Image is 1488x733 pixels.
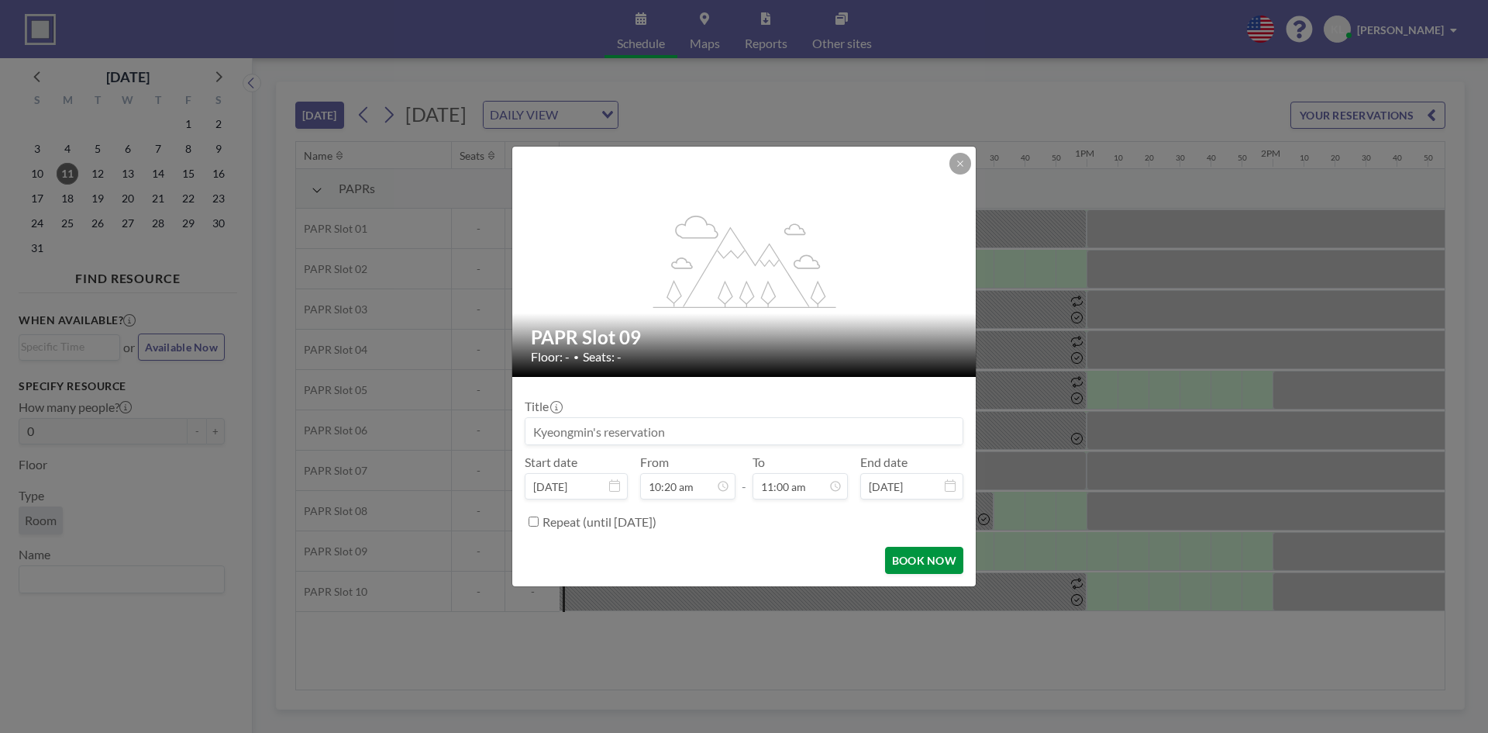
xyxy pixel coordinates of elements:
[753,455,765,470] label: To
[525,418,963,444] input: Kyeongmin's reservation
[653,214,836,307] g: flex-grow: 1.2;
[531,349,570,365] span: Floor: -
[542,514,656,530] label: Repeat (until [DATE])
[885,547,963,574] button: BOOK NOW
[583,349,622,365] span: Seats: -
[525,455,577,470] label: Start date
[860,455,908,470] label: End date
[573,351,579,363] span: •
[525,399,561,414] label: Title
[640,455,669,470] label: From
[742,460,746,494] span: -
[531,326,959,349] h2: PAPR Slot 09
